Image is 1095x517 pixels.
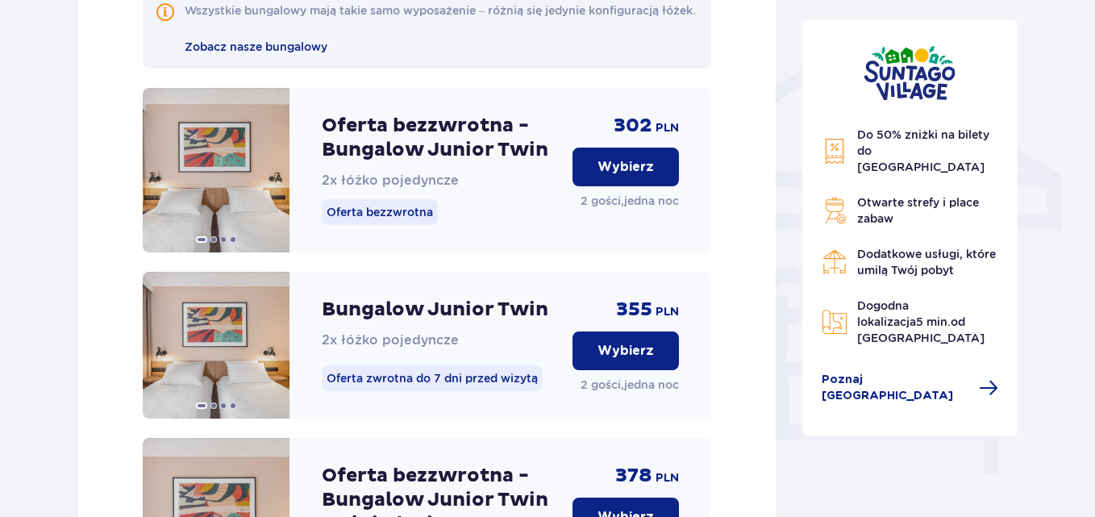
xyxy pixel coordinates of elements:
p: PLN [656,470,679,486]
img: Oferta bezzwrotna - Bungalow Junior Twin [143,88,289,252]
img: Discount Icon [822,138,847,165]
p: Wybierz [597,342,654,360]
p: PLN [656,120,679,136]
p: 302 [614,114,652,138]
div: Wszystkie bungalowy mają takie samo wyposażenie – różnią się jedynie konfiguracją łóżek. [185,2,696,19]
p: 2 gości , jedna noc [581,377,679,393]
span: Dodatkowe usługi, które umilą Twój pobyt [857,248,996,277]
a: Poznaj [GEOGRAPHIC_DATA] [822,372,999,404]
span: 5 min. [916,315,951,328]
img: Grill Icon [822,198,847,223]
span: Zobacz nasze bungalowy [185,40,327,53]
p: Oferta bezzwrotna [322,199,438,225]
p: Wybierz [597,158,654,176]
p: Bungalow Junior Twin [322,298,548,322]
p: PLN [656,304,679,320]
span: Do 50% zniżki na bilety do [GEOGRAPHIC_DATA] [857,128,989,173]
p: 378 [615,464,652,488]
p: Oferta bezzwrotna - Bungalow Junior Twin [322,114,560,162]
p: 355 [616,298,652,322]
span: Dogodna lokalizacja od [GEOGRAPHIC_DATA] [857,299,985,344]
span: 2x łóżko pojedyncze [322,332,459,348]
button: Wybierz [572,331,679,370]
img: Suntago Village [864,45,956,101]
img: Bungalow Junior Twin [143,272,289,419]
img: Restaurant Icon [822,249,847,275]
p: Oferta zwrotna do 7 dni przed wizytą [322,365,543,391]
p: 2 gości , jedna noc [581,193,679,209]
span: Otwarte strefy i place zabaw [857,196,979,225]
a: Zobacz nasze bungalowy [185,38,327,56]
span: 2x łóżko pojedyncze [322,173,459,188]
button: Wybierz [572,148,679,186]
span: Poznaj [GEOGRAPHIC_DATA] [822,372,970,404]
img: Map Icon [822,309,847,335]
